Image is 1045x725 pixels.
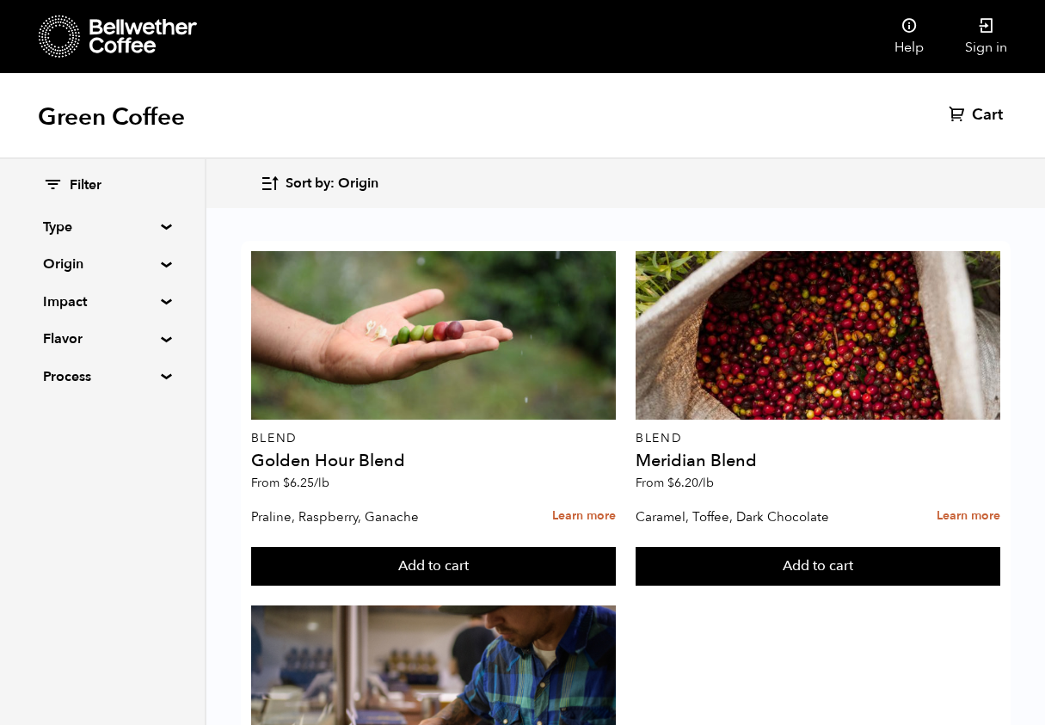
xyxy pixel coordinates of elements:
[43,292,162,312] summary: Impact
[70,176,101,195] span: Filter
[283,475,329,491] bdi: 6.25
[251,504,500,530] p: Praline, Raspberry, Ganache
[937,498,1000,535] a: Learn more
[286,175,378,194] span: Sort by: Origin
[43,254,162,274] summary: Origin
[251,475,329,491] span: From
[636,452,1000,470] h4: Meridian Blend
[43,329,162,349] summary: Flavor
[636,504,884,530] p: Caramel, Toffee, Dark Chocolate
[636,433,1000,445] p: Blend
[949,105,1007,126] a: Cart
[636,475,714,491] span: From
[43,366,162,387] summary: Process
[667,475,714,491] bdi: 6.20
[972,105,1003,126] span: Cart
[260,163,378,204] button: Sort by: Origin
[552,498,616,535] a: Learn more
[283,475,290,491] span: $
[667,475,674,491] span: $
[636,547,1000,587] button: Add to cart
[251,452,616,470] h4: Golden Hour Blend
[251,547,616,587] button: Add to cart
[251,433,616,445] p: Blend
[38,101,185,132] h1: Green Coffee
[43,217,162,237] summary: Type
[698,475,714,491] span: /lb
[314,475,329,491] span: /lb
